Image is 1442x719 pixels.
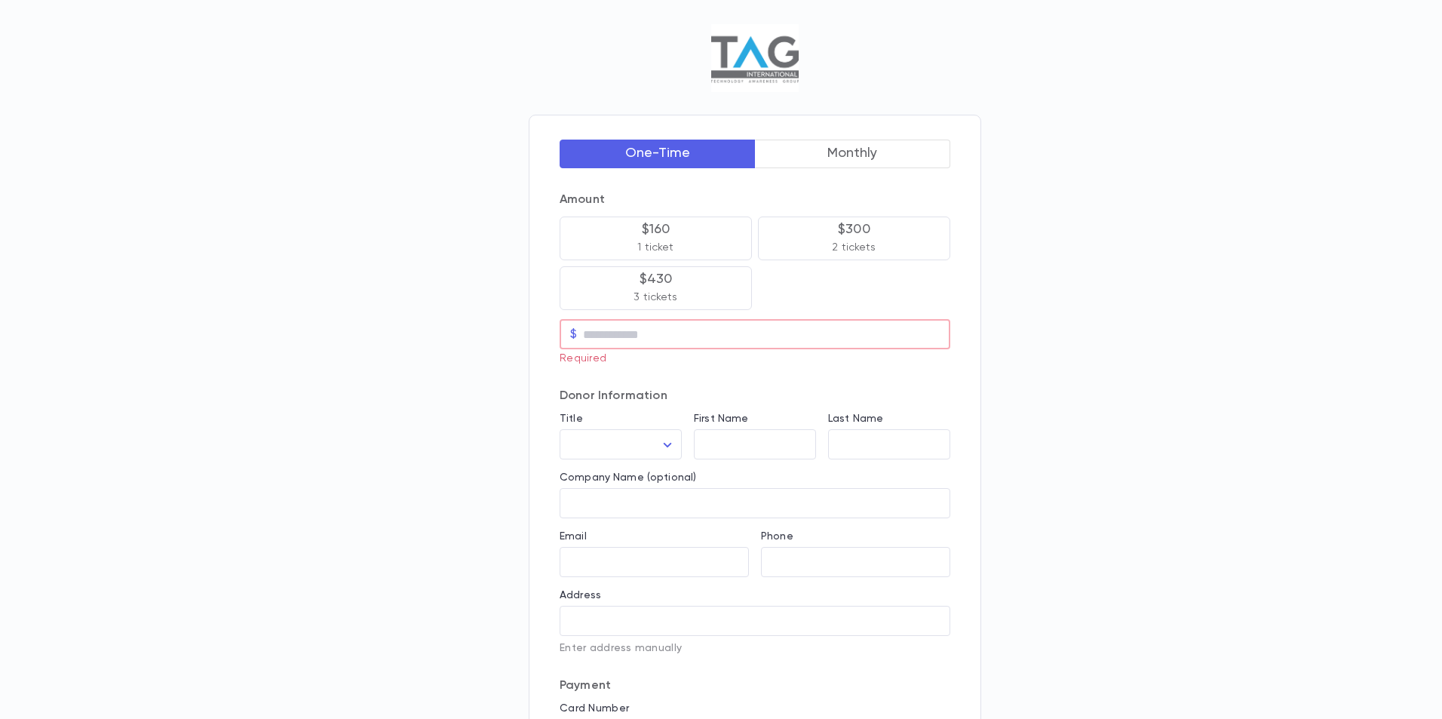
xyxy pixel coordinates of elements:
[642,222,670,237] p: $160
[832,240,876,255] p: 2 tickets
[560,192,950,207] p: Amount
[560,217,752,260] button: $1601 ticket
[761,530,793,542] label: Phone
[694,413,748,425] label: First Name
[560,413,583,425] label: Title
[634,290,677,305] p: 3 tickets
[560,678,950,693] p: Payment
[828,413,883,425] label: Last Name
[560,266,752,310] button: $4303 tickets
[560,389,950,404] p: Donor Information
[560,530,587,542] label: Email
[560,642,950,654] p: Enter address manually
[570,327,577,342] p: $
[560,140,756,168] button: One-Time
[560,589,601,601] label: Address
[711,24,798,92] img: Logo
[560,430,682,459] div: ​
[560,352,940,364] p: Required
[755,140,951,168] button: Monthly
[838,222,870,237] p: $300
[560,702,950,714] p: Card Number
[758,217,950,260] button: $3002 tickets
[560,472,696,484] label: Company Name (optional)
[640,272,673,287] p: $430
[637,240,673,255] p: 1 ticket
